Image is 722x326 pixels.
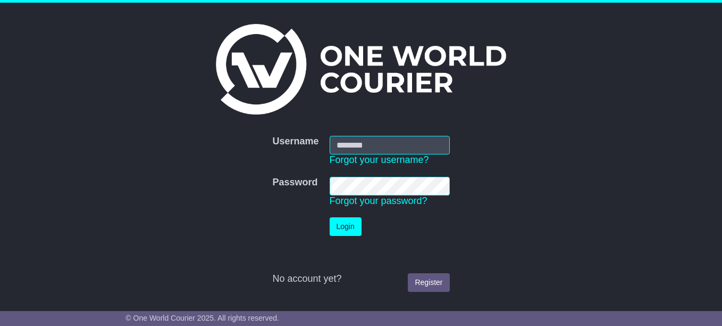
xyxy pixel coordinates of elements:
[125,314,279,322] span: © One World Courier 2025. All rights reserved.
[408,273,449,292] a: Register
[272,136,318,148] label: Username
[272,177,317,189] label: Password
[330,154,429,165] a: Forgot your username?
[216,24,506,115] img: One World
[330,195,427,206] a: Forgot your password?
[330,217,362,236] button: Login
[272,273,449,285] div: No account yet?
